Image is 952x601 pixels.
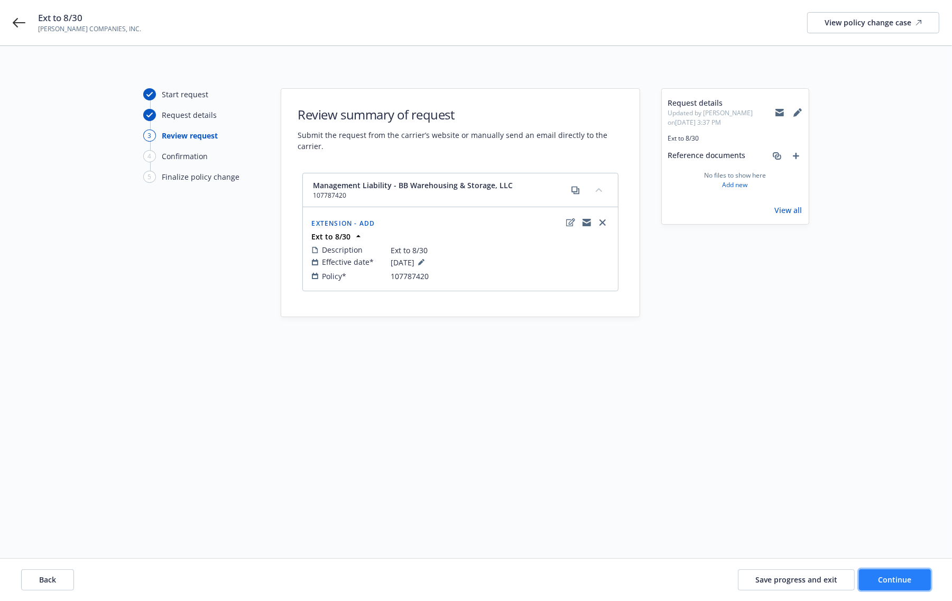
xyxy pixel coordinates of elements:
[755,575,837,585] span: Save progress and exit
[825,13,922,33] div: View policy change case
[143,130,156,142] div: 3
[596,216,609,229] a: close
[807,12,939,33] a: View policy change case
[162,89,209,100] div: Start request
[590,181,607,198] button: collapse content
[668,97,775,108] span: Request details
[38,12,141,24] span: Ext to 8/30
[775,205,802,216] a: View all
[771,150,783,162] a: associate
[704,171,766,180] span: No files to show here
[668,150,746,162] span: Reference documents
[738,569,855,590] button: Save progress and exit
[312,232,351,242] strong: Ext to 8/30
[322,271,347,282] span: Policy*
[162,151,208,162] div: Confirmation
[313,180,513,191] span: Management Liability - BB Warehousing & Storage, LLC
[391,271,429,282] span: 107787420
[162,171,240,182] div: Finalize policy change
[143,171,156,183] div: 5
[668,108,775,127] span: Updated by [PERSON_NAME] on [DATE] 3:37 PM
[580,216,593,229] a: copyLogging
[38,24,141,34] span: [PERSON_NAME] COMPANIES, INC.
[312,219,375,228] span: Extension - Add
[298,106,623,123] h1: Review summary of request
[162,130,218,141] div: Review request
[391,256,428,269] span: [DATE]
[313,191,513,200] span: 107787420
[298,130,623,152] span: Submit the request from the carrier’s website or manually send an email directly to the carrier.
[790,150,802,162] a: add
[303,173,618,207] div: Management Liability - BB Warehousing & Storage, LLC107787420copycollapse content
[322,244,363,255] span: Description
[162,109,217,121] div: Request details
[391,245,428,256] span: Ext to 8/30
[565,216,577,229] a: edit
[859,569,931,590] button: Continue
[723,180,748,190] a: Add new
[322,256,374,267] span: Effective date*
[143,150,156,162] div: 4
[39,575,56,585] span: Back
[879,575,912,585] span: Continue
[569,184,582,197] a: copy
[21,569,74,590] button: Back
[668,134,802,143] span: Ext to 8/30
